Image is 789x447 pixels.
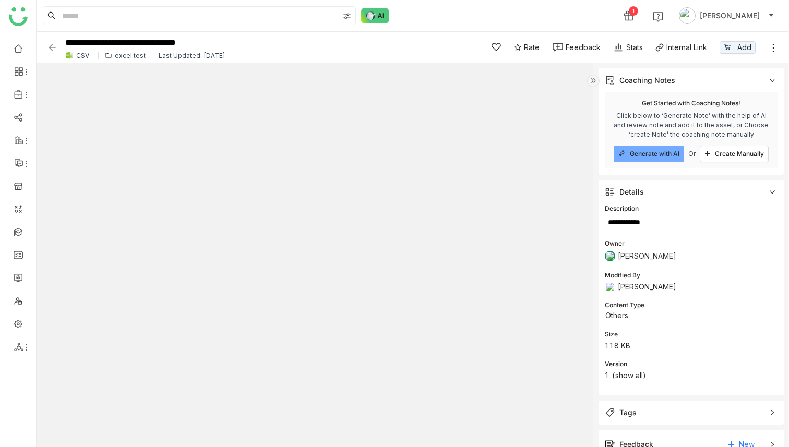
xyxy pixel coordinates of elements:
span: Add [737,42,751,53]
div: Feedback [566,42,601,53]
div: Coaching Notes [619,75,675,86]
div: Details [599,180,784,204]
div: Last Updated: [DATE] [159,52,225,59]
img: csv.svg [65,51,74,59]
div: Owner [605,239,778,249]
img: search-type.svg [343,12,351,20]
img: logo [9,7,28,26]
div: Tags [619,407,637,418]
img: folder.svg [105,52,112,59]
span: [PERSON_NAME] [700,10,760,21]
img: stats.svg [613,42,624,53]
span: [PERSON_NAME] [618,251,676,260]
div: Content Type [605,300,778,310]
div: 1 [629,6,638,16]
div: Click below to ‘Generate Note’ with the help of AI and review note and add it to the asset, or Ch... [611,111,771,139]
img: back [47,42,57,53]
div: Modified By [605,271,778,281]
div: [PERSON_NAME] [605,282,778,292]
div: CSV [76,52,89,59]
span: ( ) [612,370,646,381]
span: Generate with AI [630,150,679,158]
div: Stats [613,42,643,53]
div: Get Started with Coaching Notes! [642,99,740,108]
div: Internal Link [666,42,707,53]
a: show all [615,371,643,380]
div: 118 KB [605,341,778,351]
div: excel test [115,52,146,59]
div: Size [605,330,778,340]
div: Tags [599,401,784,425]
div: Description [605,204,778,214]
div: Details [619,186,644,198]
img: 684a9c4cde261c4b36a3dad4 [605,282,615,292]
div: 1 [605,370,778,381]
span: Or [688,149,696,159]
img: help.svg [653,11,663,22]
span: Rate [524,42,540,53]
img: feedback-1.svg [553,43,563,52]
button: Add [720,41,756,54]
button: Create Manually [700,146,769,162]
div: Version [605,359,778,369]
span: Create Manually [715,150,764,158]
button: [PERSON_NAME] [677,7,776,24]
img: 684a9c4cde261c4b36a3dad4 [605,251,615,261]
img: avatar [679,7,696,24]
div: Coaching Notes [599,68,784,92]
button: Generate with AI [614,146,684,162]
img: ask-buddy-normal.svg [361,8,389,23]
nz-select-item: Others [605,308,719,323]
